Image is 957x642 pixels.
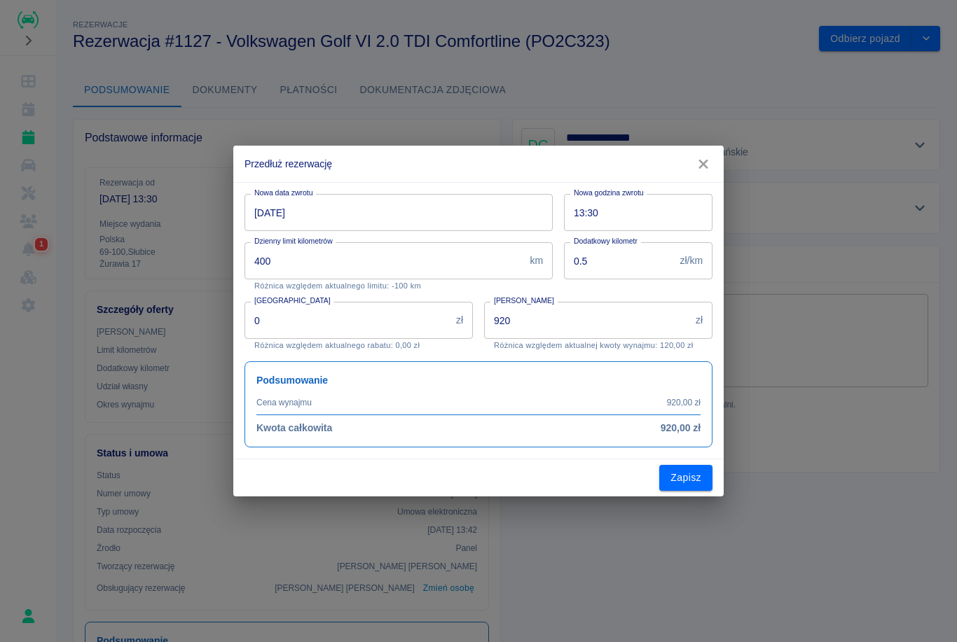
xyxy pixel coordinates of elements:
[254,341,463,350] p: Różnica względem aktualnego rabatu: 0,00 zł
[254,295,331,306] label: [GEOGRAPHIC_DATA]
[574,188,644,198] label: Nowa godzina zwrotu
[564,194,703,231] input: hh:mm
[667,396,701,409] p: 920,00 zł
[494,341,703,350] p: Różnica względem aktualnej kwoty wynajmu: 120,00 zł
[256,373,701,388] h6: Podsumowanie
[680,253,703,268] p: zł/km
[484,302,690,339] input: Kwota wynajmu od początkowej daty, nie samego aneksu.
[661,421,701,435] h6: 920,00 zł
[245,302,450,339] input: Kwota rabatu ustalona na początku
[696,313,703,328] p: zł
[245,194,543,231] input: Choose date, selected date is 5 paź 2025
[233,146,724,182] h2: Przedłuż rezerwację
[256,396,312,409] p: Cena wynajmu
[530,253,543,268] p: km
[659,465,712,491] button: Zapisz
[456,313,463,328] p: zł
[254,281,543,291] p: Różnica względem aktualnego limitu: -100 km
[254,188,312,198] label: Nowa data zwrotu
[254,236,333,246] label: Dzienny limit kilometrów
[494,295,554,306] label: [PERSON_NAME]
[256,421,332,435] h6: Kwota całkowita
[574,236,638,246] label: Dodatkowy kilometr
